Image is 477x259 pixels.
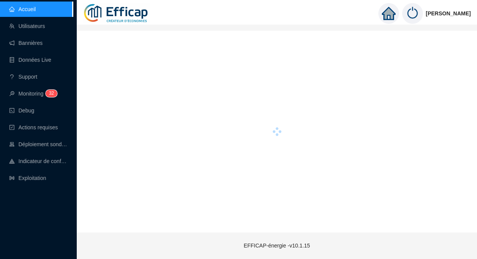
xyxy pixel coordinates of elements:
[46,90,57,97] sup: 32
[49,91,51,96] span: 3
[9,23,45,29] a: teamUtilisateurs
[9,57,51,63] a: databaseDonnées Live
[9,91,55,97] a: monitorMonitoring32
[51,91,54,96] span: 2
[9,158,68,164] a: heat-mapIndicateur de confort
[9,40,43,46] a: notificationBannières
[9,175,46,181] a: slidersExploitation
[9,107,34,114] a: codeDebug
[9,74,37,80] a: questionSupport
[426,1,471,26] span: [PERSON_NAME]
[382,7,396,20] span: home
[402,3,423,24] img: power
[244,243,310,249] span: EFFICAP-énergie - v10.1.15
[9,125,15,130] span: check-square
[9,141,68,147] a: clusterDéploiement sondes
[18,124,58,130] span: Actions requises
[9,6,36,12] a: homeAccueil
